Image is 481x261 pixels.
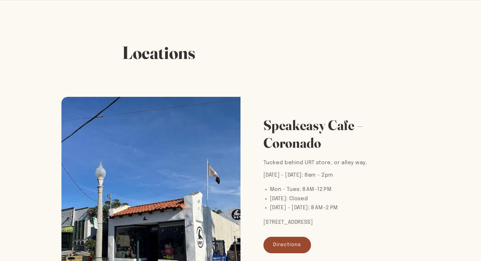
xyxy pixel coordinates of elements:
li: Mon - Tues: 8 AM–12 PM [270,185,367,194]
li: [DATE]: Closed [270,194,367,204]
h1: Locations [122,41,359,64]
li: [DATE] - [DATE]: 8 AM–2 PM [270,203,367,213]
h2: Speakeasy Cafe – Coronado [263,116,397,151]
p: Tucked behind URT store, or alley way. [263,158,367,168]
p: [STREET_ADDRESS] [263,218,367,227]
a: Directions [263,237,311,253]
p: [DATE] - [DATE]: 8am - 2pm [263,171,367,180]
